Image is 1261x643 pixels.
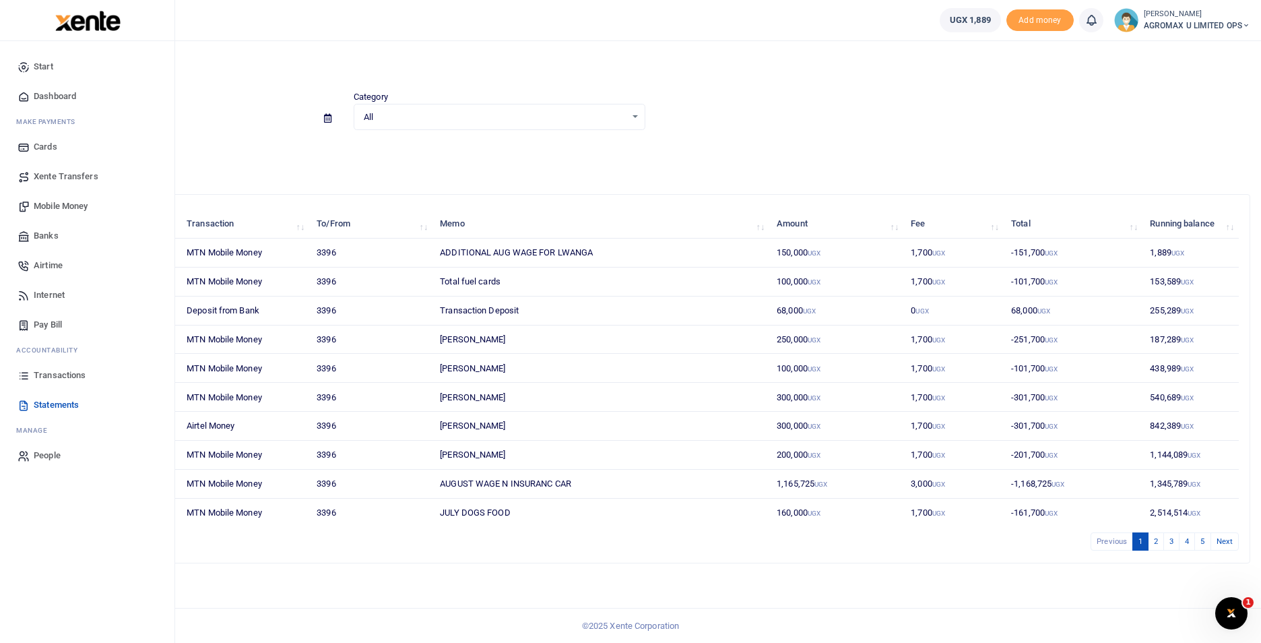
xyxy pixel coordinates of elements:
[179,470,309,499] td: MTN Mobile Money
[179,268,309,297] td: MTN Mobile Money
[55,11,121,31] img: logo-large
[1045,423,1058,430] small: UGX
[903,268,1004,297] td: 1,700
[1142,499,1239,527] td: 2,514,514
[1142,383,1239,412] td: 540,689
[11,420,164,441] li: M
[932,510,945,517] small: UGX
[1194,532,1210,551] a: 5
[1004,354,1142,383] td: -101,700
[903,326,1004,355] td: 1,700
[1243,597,1254,608] span: 1
[903,383,1004,412] td: 1,700
[1215,597,1248,630] iframe: Intercom live chat
[309,412,432,441] td: 3396
[11,441,164,470] a: People
[432,441,769,470] td: [PERSON_NAME]
[11,111,164,132] li: M
[432,326,769,355] td: [PERSON_NAME]
[1045,278,1058,286] small: UGX
[432,268,769,297] td: Total fuel cards
[932,423,945,430] small: UGX
[1181,278,1194,286] small: UGX
[1142,268,1239,297] td: 153,589
[808,510,820,517] small: UGX
[11,280,164,310] a: Internet
[1181,307,1194,315] small: UGX
[769,210,903,239] th: Amount: activate to sort column ascending
[34,60,53,73] span: Start
[34,318,62,332] span: Pay Bill
[769,441,903,470] td: 200,000
[432,499,769,527] td: JULY DOGS FOOD
[1006,14,1074,24] a: Add money
[932,336,945,344] small: UGX
[1004,383,1142,412] td: -301,700
[903,210,1004,239] th: Fee: activate to sort column ascending
[808,336,820,344] small: UGX
[1004,412,1142,441] td: -301,700
[179,210,309,239] th: Transaction: activate to sort column ascending
[179,412,309,441] td: Airtel Money
[309,268,432,297] td: 3396
[1181,365,1194,373] small: UGX
[808,394,820,402] small: UGX
[309,441,432,470] td: 3396
[1045,365,1058,373] small: UGX
[808,249,820,257] small: UGX
[769,354,903,383] td: 100,000
[11,310,164,340] a: Pay Bill
[940,8,1001,32] a: UGX 1,889
[34,140,57,154] span: Cards
[769,383,903,412] td: 300,000
[34,449,61,462] span: People
[432,297,769,326] td: Transaction Deposit
[1142,470,1239,499] td: 1,345,789
[1142,297,1239,326] td: 255,289
[1179,532,1195,551] a: 4
[1037,307,1050,315] small: UGX
[932,481,945,488] small: UGX
[903,441,1004,470] td: 1,700
[932,365,945,373] small: UGX
[903,354,1004,383] td: 1,700
[1004,297,1142,326] td: 68,000
[34,398,79,412] span: Statements
[1004,326,1142,355] td: -251,700
[11,52,164,82] a: Start
[1114,8,1250,32] a: profile-user [PERSON_NAME] AGROMAX U LIMITED OPS
[309,499,432,527] td: 3396
[1004,470,1142,499] td: -1,168,725
[1004,499,1142,527] td: -161,700
[34,90,76,103] span: Dashboard
[1004,239,1142,268] td: -151,700
[903,470,1004,499] td: 3,000
[808,423,820,430] small: UGX
[915,307,928,315] small: UGX
[179,354,309,383] td: MTN Mobile Money
[808,278,820,286] small: UGX
[354,90,388,104] label: Category
[932,278,945,286] small: UGX
[179,297,309,326] td: Deposit from Bank
[1181,336,1194,344] small: UGX
[34,200,88,213] span: Mobile Money
[1188,510,1200,517] small: UGX
[769,239,903,268] td: 150,000
[432,412,769,441] td: [PERSON_NAME]
[903,499,1004,527] td: 1,700
[932,249,945,257] small: UGX
[932,452,945,459] small: UGX
[11,191,164,221] a: Mobile Money
[932,394,945,402] small: UGX
[11,82,164,111] a: Dashboard
[1045,249,1058,257] small: UGX
[1142,210,1239,239] th: Running balance: activate to sort column ascending
[11,361,164,390] a: Transactions
[432,383,769,412] td: [PERSON_NAME]
[23,425,48,435] span: anage
[179,499,309,527] td: MTN Mobile Money
[309,354,432,383] td: 3396
[1045,510,1058,517] small: UGX
[1148,532,1164,551] a: 2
